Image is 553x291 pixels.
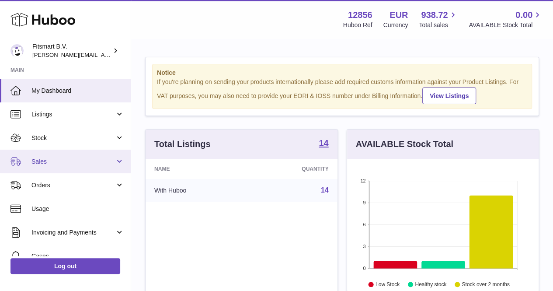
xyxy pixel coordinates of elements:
img: jonathan@leaderoo.com [10,44,24,57]
strong: Notice [157,69,527,77]
text: 0 [363,266,365,271]
text: 12 [360,178,365,183]
span: Stock [31,134,115,142]
span: 938.72 [421,9,448,21]
td: With Huboo [146,179,247,202]
span: 0.00 [515,9,532,21]
text: Healthy stock [415,281,447,287]
h3: AVAILABLE Stock Total [356,138,453,150]
span: Orders [31,181,115,189]
a: 0.00 AVAILABLE Stock Total [469,9,543,29]
th: Name [146,159,247,179]
div: Huboo Ref [343,21,372,29]
text: 6 [363,222,365,227]
strong: 14 [319,139,328,147]
span: Sales [31,158,115,166]
a: 14 [319,139,328,149]
strong: EUR [390,9,408,21]
a: Log out [10,258,120,274]
a: 938.72 Total sales [419,9,458,29]
span: AVAILABLE Stock Total [469,21,543,29]
span: [PERSON_NAME][EMAIL_ADDRESS][DOMAIN_NAME] [32,51,175,58]
span: Listings [31,110,115,119]
span: Total sales [419,21,458,29]
th: Quantity [247,159,337,179]
strong: 12856 [348,9,372,21]
div: Currency [383,21,408,29]
a: View Listings [422,88,476,104]
text: 9 [363,200,365,205]
h3: Total Listings [154,138,211,150]
div: Fitsmart B.V. [32,42,111,59]
text: Stock over 2 months [462,281,509,287]
span: My Dashboard [31,87,124,95]
text: Low Stock [375,281,400,287]
div: If you're planning on sending your products internationally please add required customs informati... [157,78,527,104]
span: Usage [31,205,124,213]
text: 3 [363,244,365,249]
a: 14 [321,186,329,194]
span: Invoicing and Payments [31,228,115,237]
span: Cases [31,252,124,260]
